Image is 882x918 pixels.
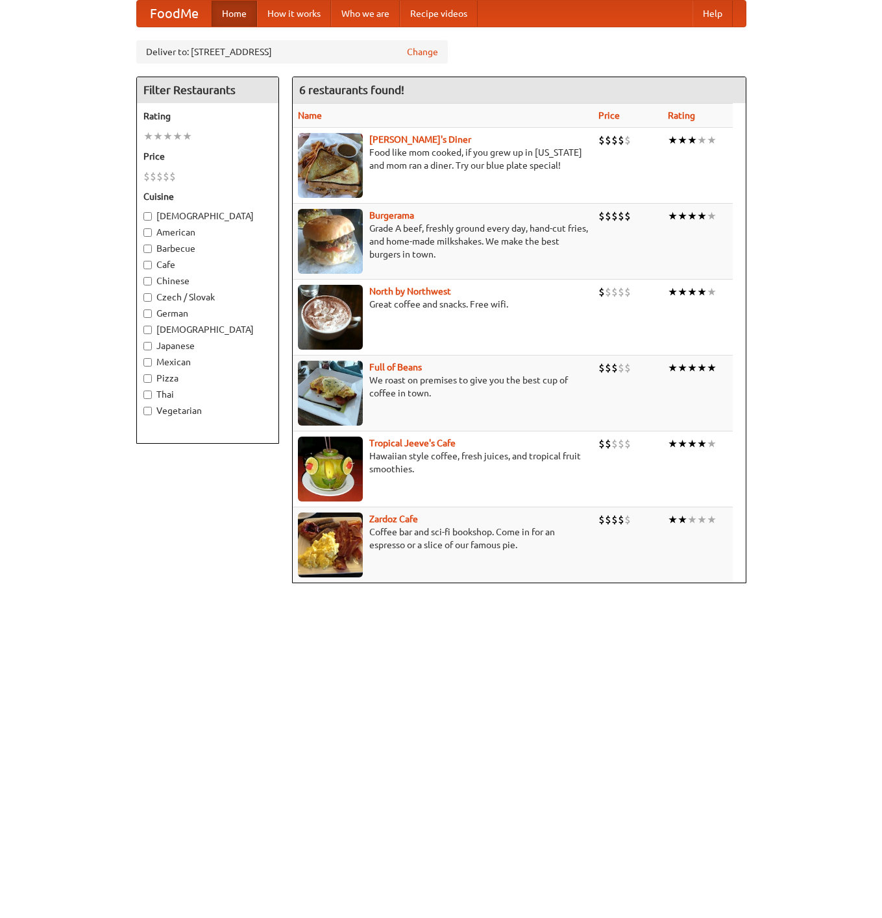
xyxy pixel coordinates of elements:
[163,169,169,184] li: $
[143,293,152,302] input: Czech / Slovak
[143,169,150,184] li: $
[143,339,272,352] label: Japanese
[624,133,631,147] li: $
[692,1,733,27] a: Help
[678,437,687,451] li: ★
[136,40,448,64] div: Deliver to: [STREET_ADDRESS]
[369,362,422,372] a: Full of Beans
[143,323,272,336] label: [DEMOGRAPHIC_DATA]
[618,437,624,451] li: $
[678,513,687,527] li: ★
[697,133,707,147] li: ★
[697,361,707,375] li: ★
[156,169,163,184] li: $
[707,285,717,299] li: ★
[707,361,717,375] li: ★
[143,258,272,271] label: Cafe
[611,513,618,527] li: $
[687,209,697,223] li: ★
[163,129,173,143] li: ★
[369,514,418,524] b: Zardoz Cafe
[687,513,697,527] li: ★
[605,437,611,451] li: $
[668,513,678,527] li: ★
[598,209,605,223] li: $
[697,437,707,451] li: ★
[143,326,152,334] input: [DEMOGRAPHIC_DATA]
[605,209,611,223] li: $
[150,169,156,184] li: $
[668,361,678,375] li: ★
[687,361,697,375] li: ★
[137,1,212,27] a: FoodMe
[143,404,272,417] label: Vegetarian
[605,513,611,527] li: $
[598,285,605,299] li: $
[678,361,687,375] li: ★
[668,133,678,147] li: ★
[618,209,624,223] li: $
[169,169,176,184] li: $
[707,133,717,147] li: ★
[611,209,618,223] li: $
[143,407,152,415] input: Vegetarian
[298,285,363,350] img: north.jpg
[143,129,153,143] li: ★
[668,209,678,223] li: ★
[298,222,588,261] p: Grade A beef, freshly ground every day, hand-cut fries, and home-made milkshakes. We make the bes...
[143,388,272,401] label: Thai
[598,513,605,527] li: $
[678,285,687,299] li: ★
[697,209,707,223] li: ★
[257,1,331,27] a: How it works
[298,525,588,551] p: Coffee bar and sci-fi bookshop. Come in for an espresso or a slice of our famous pie.
[143,342,152,350] input: Japanese
[400,1,478,27] a: Recipe videos
[678,209,687,223] li: ★
[624,361,631,375] li: $
[618,133,624,147] li: $
[369,210,414,221] a: Burgerama
[143,372,272,385] label: Pizza
[143,210,272,223] label: [DEMOGRAPHIC_DATA]
[611,361,618,375] li: $
[143,245,152,253] input: Barbecue
[212,1,257,27] a: Home
[624,285,631,299] li: $
[298,133,363,198] img: sallys.jpg
[331,1,400,27] a: Who we are
[143,274,272,287] label: Chinese
[143,150,272,163] h5: Price
[611,133,618,147] li: $
[605,285,611,299] li: $
[143,110,272,123] h5: Rating
[298,209,363,274] img: burgerama.jpg
[707,513,717,527] li: ★
[143,356,272,368] label: Mexican
[298,450,588,476] p: Hawaiian style coffee, fresh juices, and tropical fruit smoothies.
[687,285,697,299] li: ★
[143,358,152,367] input: Mexican
[143,277,152,285] input: Chinese
[137,77,278,103] h4: Filter Restaurants
[143,261,152,269] input: Cafe
[624,437,631,451] li: $
[687,133,697,147] li: ★
[618,361,624,375] li: $
[668,285,678,299] li: ★
[611,437,618,451] li: $
[298,110,322,121] a: Name
[143,291,272,304] label: Czech / Slovak
[369,134,471,145] b: [PERSON_NAME]'s Diner
[598,133,605,147] li: $
[707,209,717,223] li: ★
[298,298,588,311] p: Great coffee and snacks. Free wifi.
[143,242,272,255] label: Barbecue
[369,286,451,296] a: North by Northwest
[697,513,707,527] li: ★
[299,84,404,96] ng-pluralize: 6 restaurants found!
[298,146,588,172] p: Food like mom cooked, if you grew up in [US_STATE] and mom ran a diner. Try our blue plate special!
[143,391,152,399] input: Thai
